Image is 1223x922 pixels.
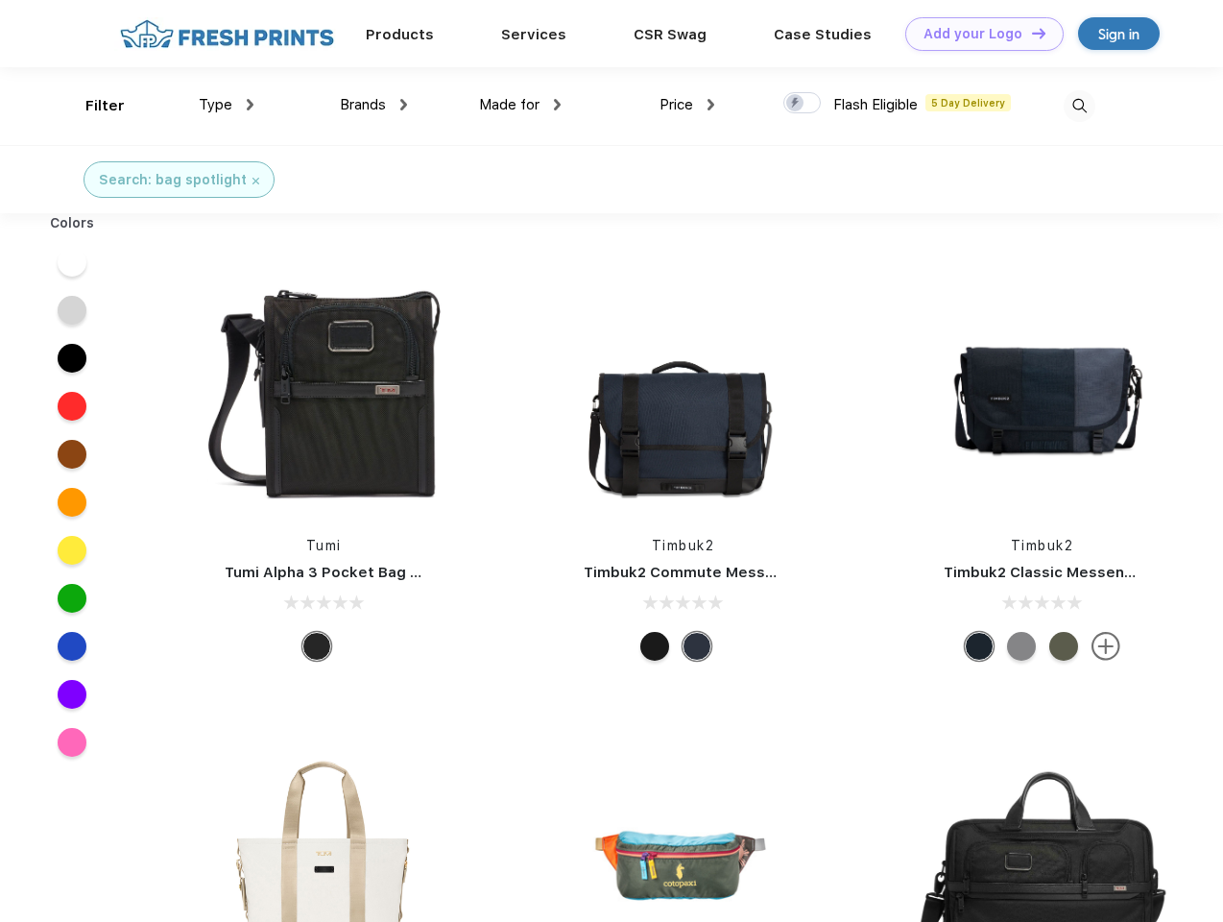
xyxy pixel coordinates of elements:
[36,213,109,233] div: Colors
[640,632,669,661] div: Eco Black
[479,96,540,113] span: Made for
[554,99,561,110] img: dropdown.png
[1011,538,1074,553] a: Timbuk2
[925,94,1011,111] span: 5 Day Delivery
[247,99,253,110] img: dropdown.png
[196,261,451,517] img: func=resize&h=266
[584,564,841,581] a: Timbuk2 Commute Messenger Bag
[1032,28,1045,38] img: DT
[915,261,1170,517] img: func=resize&h=266
[923,26,1022,42] div: Add your Logo
[306,538,342,553] a: Tumi
[833,96,918,113] span: Flash Eligible
[99,170,247,190] div: Search: bag spotlight
[199,96,232,113] span: Type
[944,564,1182,581] a: Timbuk2 Classic Messenger Bag
[1098,23,1139,45] div: Sign in
[1091,632,1120,661] img: more.svg
[85,95,125,117] div: Filter
[252,178,259,184] img: filter_cancel.svg
[400,99,407,110] img: dropdown.png
[225,564,449,581] a: Tumi Alpha 3 Pocket Bag Small
[659,96,693,113] span: Price
[302,632,331,661] div: Black
[366,26,434,43] a: Products
[652,538,715,553] a: Timbuk2
[707,99,714,110] img: dropdown.png
[1064,90,1095,122] img: desktop_search.svg
[340,96,386,113] span: Brands
[1049,632,1078,661] div: Eco Army
[683,632,711,661] div: Eco Nautical
[1078,17,1160,50] a: Sign in
[1007,632,1036,661] div: Eco Gunmetal
[114,17,340,51] img: fo%20logo%202.webp
[965,632,994,661] div: Eco Monsoon
[555,261,810,517] img: func=resize&h=266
